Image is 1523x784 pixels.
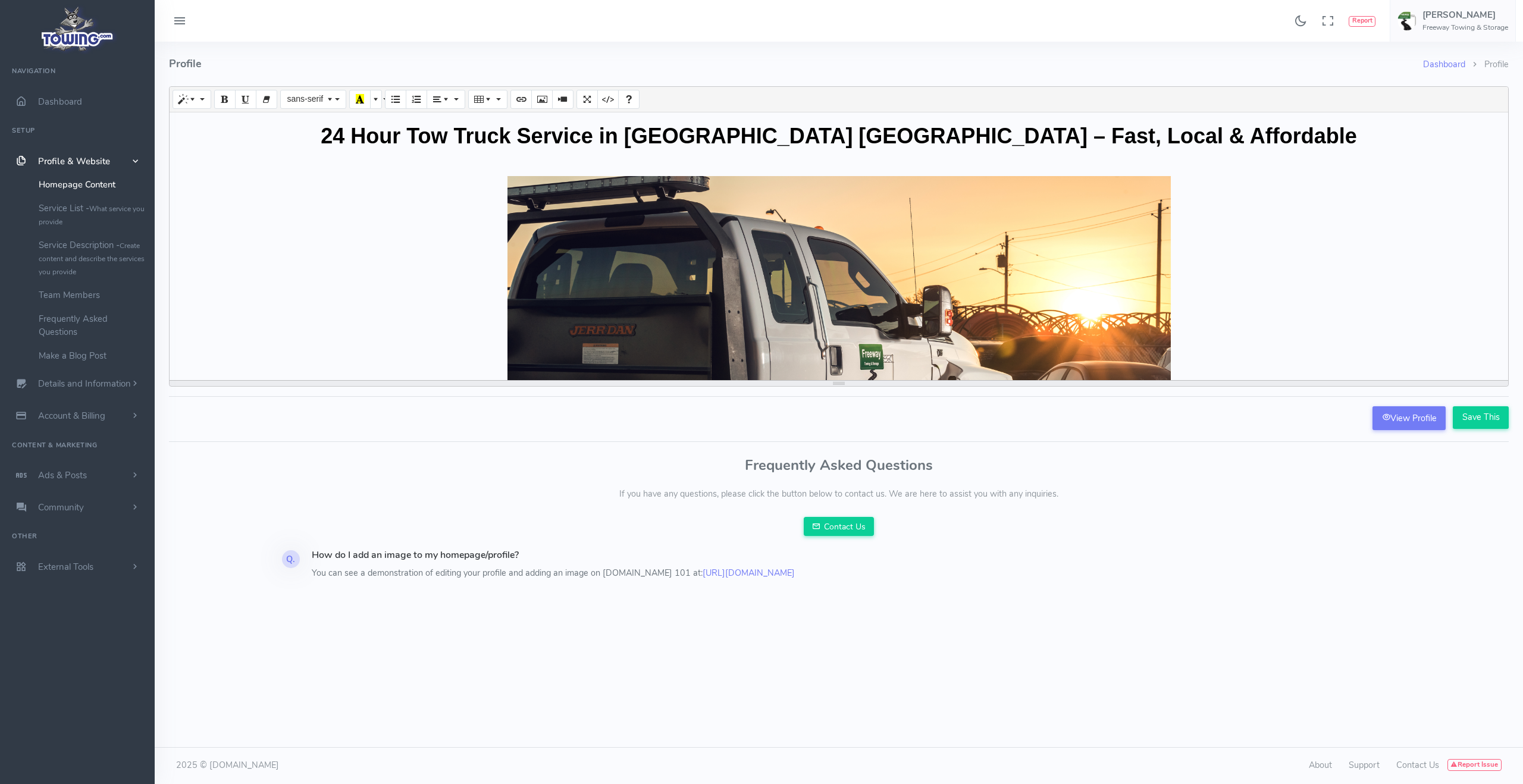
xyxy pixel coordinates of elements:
button: Full Screen [576,90,598,109]
p: If you have any questions, please click the button below to contact us. We are here to assist you... [169,488,1509,501]
img: logo [37,4,118,54]
a: View Profile [1372,406,1446,430]
button: Font Family [280,90,346,109]
h6: Freeway Towing & Storage [1422,24,1508,32]
div: resize [170,381,1508,386]
button: Code View [597,90,619,109]
input: Save This [1453,406,1509,429]
a: Support [1349,759,1380,771]
a: [URL][DOMAIN_NAME] [703,567,795,579]
small: What service you provide [39,204,145,227]
img: user-image [1397,11,1417,30]
button: Underline (⌘+U) [235,90,256,109]
button: Table [468,90,507,109]
a: About [1309,759,1332,771]
a: Make a Blog Post [30,344,155,368]
button: Recent Color [349,90,371,109]
a: Frequently Asked Questions [30,307,155,344]
a: Service Description -Create content and describe the services you provide [30,233,155,283]
button: Bold (⌘+B) [214,90,236,109]
h4: How do I add an image to my homepage/profile? [312,550,832,561]
span: Ads & Posts [38,469,87,481]
button: More Color [370,90,382,109]
button: Video [552,90,574,109]
button: Remove Font Style (⌘+\) [256,90,277,109]
span: Dashboard [38,96,82,108]
li: Profile [1465,58,1509,71]
a: Service List -What service you provide [30,196,155,233]
span: Profile & Website [38,155,110,167]
button: Paragraph [427,90,465,109]
a: Contact Us [804,517,874,536]
h3: Frequently Asked Questions [169,457,1509,473]
button: Unordered list (⌘+⇧+NUM7) [385,90,406,109]
span: Community [38,501,84,513]
h1: 24 Hour Tow Truck Service in [GEOGRAPHIC_DATA] [GEOGRAPHIC_DATA] – Fast, Local & Affordable [176,124,1502,148]
a: Team Members [30,283,155,307]
button: Report Issue [1447,759,1502,771]
a: Homepage Content [30,173,155,196]
img: Profile_Y1IV12I1_24467 [507,176,1171,619]
span: sans-serif [287,94,323,104]
button: Link (⌘+K) [510,90,532,109]
button: Picture [531,90,553,109]
h5: [PERSON_NAME] [1422,10,1508,20]
button: Style [173,90,211,109]
span: Account & Billing [38,410,105,422]
span: External Tools [38,561,93,573]
button: Help [618,90,640,109]
a: Dashboard [1423,58,1465,70]
div: Q. [282,550,300,568]
button: Report [1349,16,1375,27]
a: Contact Us [1396,759,1439,771]
div: 2025 © [DOMAIN_NAME] [169,759,839,772]
p: You can see a demonstration of editing your profile and adding an image on [DOMAIN_NAME] 101 at: [312,567,832,580]
button: Ordered list (⌘+⇧+NUM8) [406,90,427,109]
span: Details and Information [38,378,131,390]
small: Create content and describe the services you provide [39,241,145,277]
h4: Profile [169,42,1423,86]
